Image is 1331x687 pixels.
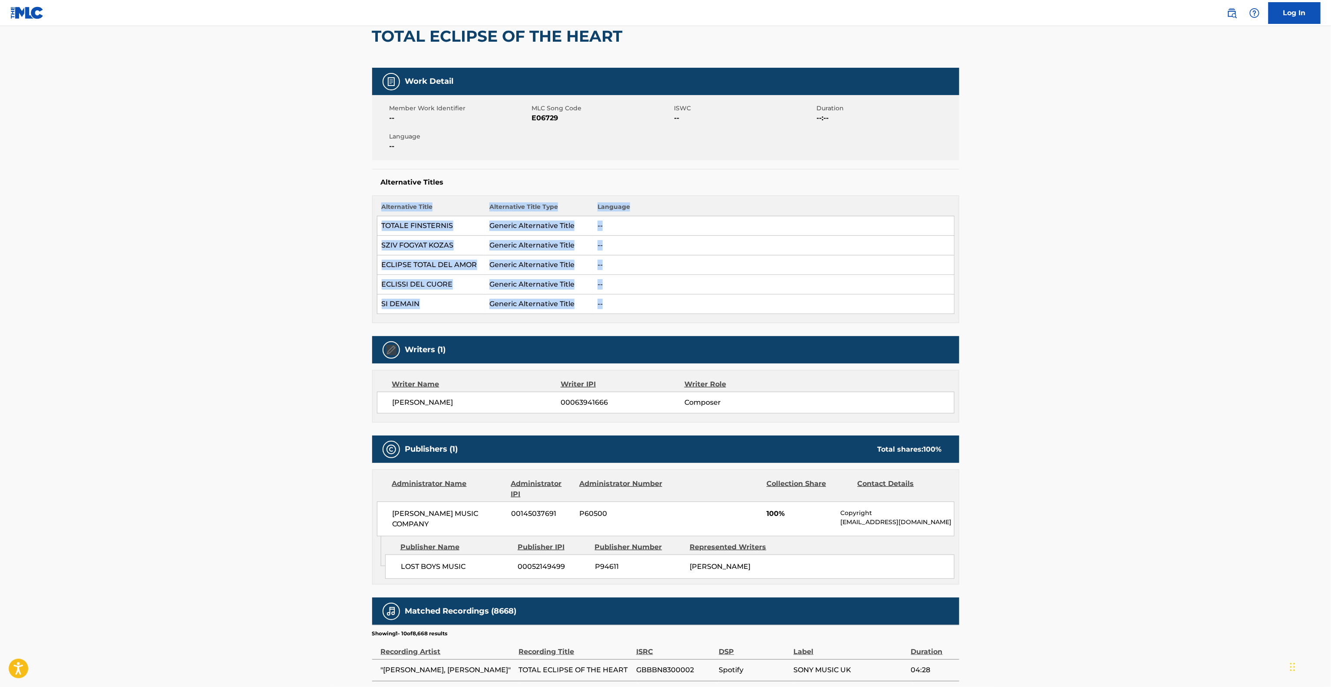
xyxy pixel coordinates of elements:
[1288,645,1331,687] iframe: Chat Widget
[674,104,815,113] span: ISWC
[878,444,942,455] div: Total shares:
[817,113,957,123] span: --:--
[684,379,797,390] div: Writer Role
[485,236,593,255] td: Generic Alternative Title
[386,76,396,87] img: Work Detail
[405,444,458,454] h5: Publishers (1)
[390,132,530,141] span: Language
[690,542,779,552] div: Represented Writers
[561,397,684,408] span: 00063941666
[593,294,954,314] td: --
[1268,2,1321,24] a: Log In
[485,216,593,236] td: Generic Alternative Title
[390,113,530,123] span: --
[593,216,954,236] td: --
[636,665,715,675] span: GBBBN8300002
[518,542,588,552] div: Publisher IPI
[593,202,954,216] th: Language
[393,509,505,529] span: [PERSON_NAME] MUSIC COMPANY
[400,542,511,552] div: Publisher Name
[386,444,396,455] img: Publishers
[405,606,517,616] h5: Matched Recordings (8668)
[390,104,530,113] span: Member Work Identifier
[405,345,446,355] h5: Writers (1)
[858,479,942,499] div: Contact Details
[766,479,851,499] div: Collection Share
[719,637,789,657] div: DSP
[719,665,789,675] span: Spotify
[377,216,485,236] td: TOTALE FINSTERNIS
[593,255,954,275] td: --
[1290,654,1295,680] div: Drag
[793,665,906,675] span: SONY MUSIC UK
[381,178,951,187] h5: Alternative Titles
[381,637,515,657] div: Recording Artist
[485,294,593,314] td: Generic Alternative Title
[924,445,942,453] span: 100 %
[518,561,588,572] span: 00052149499
[511,479,573,499] div: Administrator IPI
[519,637,632,657] div: Recording Title
[519,665,632,675] span: TOTAL ECLIPSE OF THE HEART
[593,236,954,255] td: --
[485,202,593,216] th: Alternative Title Type
[579,509,664,519] span: P60500
[381,665,515,675] span: "[PERSON_NAME], [PERSON_NAME]"
[485,255,593,275] td: Generic Alternative Title
[377,255,485,275] td: ECLIPSE TOTAL DEL AMOR
[377,236,485,255] td: SZIV FOGYAT KOZAS
[579,479,664,499] div: Administrator Number
[911,637,955,657] div: Duration
[532,113,672,123] span: E06729
[1249,8,1260,18] img: help
[386,345,396,355] img: Writers
[372,630,448,637] p: Showing 1 - 10 of 8,668 results
[401,561,512,572] span: LOST BOYS MUSIC
[911,665,955,675] span: 04:28
[1227,8,1237,18] img: search
[595,561,684,572] span: P94611
[10,7,44,19] img: MLC Logo
[405,76,454,86] h5: Work Detail
[561,379,684,390] div: Writer IPI
[372,26,627,46] h2: TOTAL ECLIPSE OF THE HEART
[636,637,715,657] div: ISRC
[674,113,815,123] span: --
[393,397,561,408] span: [PERSON_NAME]
[690,562,751,571] span: [PERSON_NAME]
[532,104,672,113] span: MLC Song Code
[485,275,593,294] td: Generic Alternative Title
[766,509,834,519] span: 100%
[1223,4,1241,22] a: Public Search
[793,637,906,657] div: Label
[1246,4,1263,22] div: Help
[377,275,485,294] td: ECLISSI DEL CUORE
[390,141,530,152] span: --
[386,606,396,617] img: Matched Recordings
[593,275,954,294] td: --
[377,202,485,216] th: Alternative Title
[595,542,684,552] div: Publisher Number
[392,479,505,499] div: Administrator Name
[392,379,561,390] div: Writer Name
[840,509,954,518] p: Copyright
[684,397,797,408] span: Composer
[377,294,485,314] td: SI DEMAIN
[817,104,957,113] span: Duration
[840,518,954,527] p: [EMAIL_ADDRESS][DOMAIN_NAME]
[511,509,573,519] span: 00145037691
